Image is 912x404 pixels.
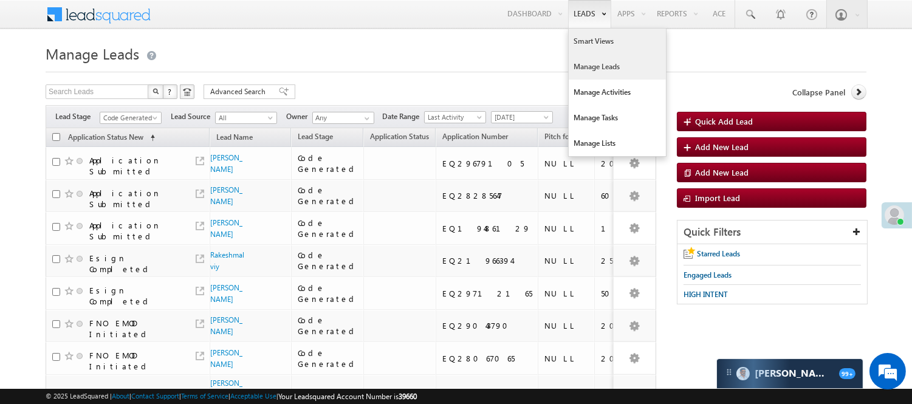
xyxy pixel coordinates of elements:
span: Starred Leads [697,249,740,258]
div: EQ29712165 [442,288,532,299]
div: 200 [601,353,646,364]
a: Last Activity [424,111,486,123]
a: [PERSON_NAME] [210,283,242,304]
span: All [216,112,273,123]
a: Show All Items [358,112,373,125]
div: Application Submitted [89,220,180,242]
span: Your Leadsquared Account Number is [278,392,417,401]
div: Minimize live chat window [199,6,228,35]
a: Smart Views [569,29,666,54]
span: Lead Stage [55,111,100,122]
a: About [112,392,129,400]
span: Import Lead [695,193,740,203]
div: EQ28067065 [442,353,532,364]
img: d_60004797649_company_0_60004797649 [21,64,51,80]
div: Chat with us now [63,64,204,80]
span: Collapse Panel [792,87,845,98]
span: Manage Leads [46,44,139,63]
div: NULL [544,158,589,169]
span: Pitch for MF [544,132,584,141]
div: FNO EMOD Initiated [89,318,180,340]
a: [DATE] [491,111,553,123]
a: Lead Stage [292,130,339,146]
span: Code Generated [100,112,158,123]
div: Code Generated [298,152,358,174]
textarea: Type your message and hit 'Enter' [16,112,222,305]
a: Terms of Service [181,392,228,400]
span: Engaged Leads [684,270,732,279]
button: ? [163,84,177,99]
a: Application Status [364,130,435,146]
a: Code Generated [100,112,162,124]
span: Advanced Search [210,86,269,97]
div: 200 [601,320,646,331]
a: Pitch for MF [538,130,590,146]
span: ? [168,86,173,97]
span: Application Status New [68,132,143,142]
div: 50 [601,288,646,299]
a: Application Number [436,130,514,146]
a: [PERSON_NAME] [210,315,242,336]
div: Esign Completed [89,253,180,275]
img: Search [153,88,159,94]
div: NULL [544,223,589,234]
div: 600 [601,190,646,201]
a: [PERSON_NAME] [210,185,242,206]
span: © 2025 LeadSquared | | | | | [46,391,417,402]
div: Code Generated [298,250,358,272]
span: Add New Lead [695,142,749,152]
div: Code Generated [298,185,358,207]
div: EQ28285647 [442,190,532,201]
a: Application Status New (sorted ascending) [62,130,161,146]
input: Type to Search [312,112,374,124]
div: Esign Completed [89,285,180,307]
div: FNO EMOD Initiated [89,350,180,372]
a: [PERSON_NAME] [210,348,242,369]
span: Add New Lead [695,167,749,177]
span: Application Status [370,132,429,141]
div: 250 [601,255,646,266]
a: Manage Leads [569,54,666,80]
div: Quick Filters [677,221,867,244]
a: All [215,112,277,124]
a: Manage Tasks [569,105,666,131]
span: HIGH INTENT [684,290,728,299]
span: Last Activity [425,112,482,123]
div: EQ29043790 [442,320,532,331]
div: NULL [544,190,589,201]
div: EQ29679105 [442,158,532,169]
img: carter-drag [724,368,734,377]
a: Manage Activities [569,80,666,105]
span: [DATE] [492,112,549,123]
div: Code Generated [298,217,358,239]
span: (sorted ascending) [145,133,155,143]
div: EQ19486129 [442,223,532,234]
span: Lead Stage [298,132,333,141]
a: Acceptable Use [230,392,276,400]
a: Lead Name [210,131,259,146]
div: Code Generated [298,282,358,304]
div: 200 [601,158,646,169]
div: Application Submitted [89,155,180,177]
span: Quick Add Lead [695,116,753,126]
div: Code Generated [298,348,358,369]
a: [PERSON_NAME] [210,153,242,174]
a: Manage Lists [569,131,666,156]
a: Rakeshmalviy [210,250,244,271]
span: Application Number [442,132,508,141]
div: EQ21966394 [442,255,532,266]
div: NULL [544,288,589,299]
span: 99+ [839,368,855,379]
div: 100 [601,223,646,234]
a: [PERSON_NAME] [210,218,242,239]
div: carter-dragCarter[PERSON_NAME]99+ [716,358,863,389]
em: Start Chat [165,315,221,331]
input: Check all records [52,133,60,141]
span: Lead Source [171,111,215,122]
div: NULL [544,353,589,364]
a: Contact Support [131,392,179,400]
span: Date Range [382,111,424,122]
div: Application Submitted [89,188,180,210]
div: NULL [544,255,589,266]
span: 39660 [399,392,417,401]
